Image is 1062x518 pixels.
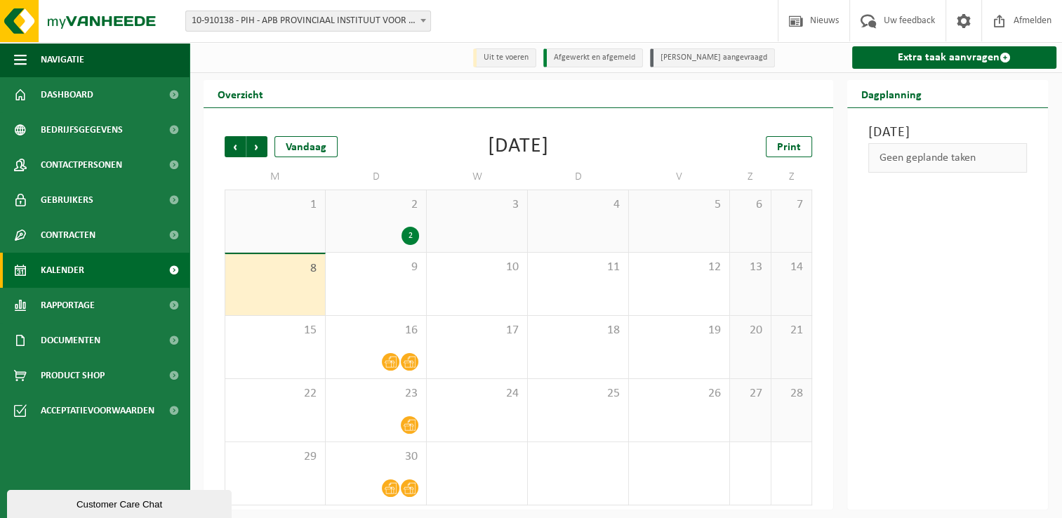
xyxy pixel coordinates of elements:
span: 7 [778,197,805,213]
span: 27 [737,386,764,401]
span: 29 [232,449,318,465]
div: Vandaag [274,136,338,157]
div: Geen geplande taken [868,143,1027,173]
span: Gebruikers [41,182,93,218]
h2: Overzicht [204,80,277,107]
span: Contracten [41,218,95,253]
div: 2 [401,227,419,245]
td: M [225,164,326,190]
span: Rapportage [41,288,95,323]
a: Print [766,136,812,157]
span: 12 [636,260,722,275]
span: 28 [778,386,805,401]
span: 8 [232,261,318,277]
span: 24 [434,386,520,401]
span: 5 [636,197,722,213]
span: 1 [232,197,318,213]
span: 30 [333,449,419,465]
h2: Dagplanning [847,80,936,107]
span: 11 [535,260,621,275]
span: 3 [434,197,520,213]
span: 17 [434,323,520,338]
span: 18 [535,323,621,338]
span: 19 [636,323,722,338]
a: Extra taak aanvragen [852,46,1056,69]
span: Documenten [41,323,100,358]
li: [PERSON_NAME] aangevraagd [650,48,775,67]
span: 26 [636,386,722,401]
iframe: chat widget [7,487,234,518]
span: 6 [737,197,764,213]
span: Bedrijfsgegevens [41,112,123,147]
span: 13 [737,260,764,275]
li: Uit te voeren [473,48,536,67]
span: 4 [535,197,621,213]
span: Vorige [225,136,246,157]
span: Dashboard [41,77,93,112]
td: Z [771,164,813,190]
span: 15 [232,323,318,338]
span: Print [777,142,801,153]
span: 22 [232,386,318,401]
span: 21 [778,323,805,338]
span: 25 [535,386,621,401]
span: 2 [333,197,419,213]
td: W [427,164,528,190]
span: 10 [434,260,520,275]
h3: [DATE] [868,122,1027,143]
td: V [629,164,730,190]
span: 20 [737,323,764,338]
td: Z [730,164,771,190]
span: 16 [333,323,419,338]
div: [DATE] [488,136,549,157]
span: 9 [333,260,419,275]
span: 10-910138 - PIH - APB PROVINCIAAL INSTITUUT VOOR HYGIENE - ANTWERPEN [186,11,430,31]
span: Contactpersonen [41,147,122,182]
span: Kalender [41,253,84,288]
td: D [326,164,427,190]
span: 23 [333,386,419,401]
li: Afgewerkt en afgemeld [543,48,643,67]
td: D [528,164,629,190]
span: 14 [778,260,805,275]
span: Navigatie [41,42,84,77]
span: 10-910138 - PIH - APB PROVINCIAAL INSTITUUT VOOR HYGIENE - ANTWERPEN [185,11,431,32]
span: Volgende [246,136,267,157]
span: Product Shop [41,358,105,393]
span: Acceptatievoorwaarden [41,393,154,428]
